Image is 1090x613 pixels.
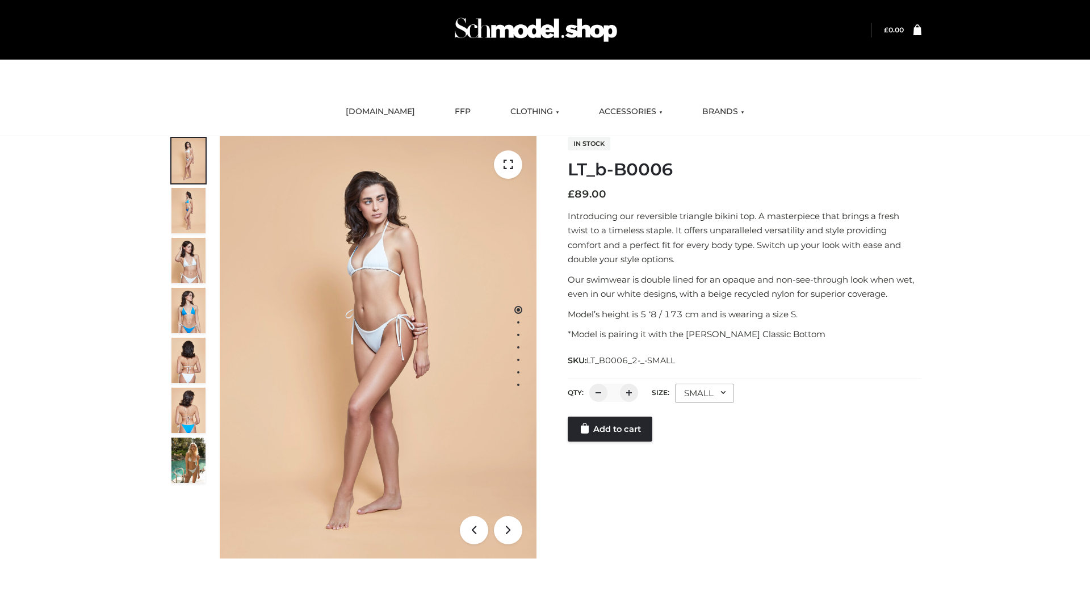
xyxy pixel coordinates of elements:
img: ArielClassicBikiniTop_CloudNine_AzureSky_OW114ECO_1 [220,136,536,559]
img: Schmodel Admin 964 [451,7,621,52]
img: ArielClassicBikiniTop_CloudNine_AzureSky_OW114ECO_8-scaled.jpg [171,388,206,433]
span: £ [884,26,888,34]
img: ArielClassicBikiniTop_CloudNine_AzureSky_OW114ECO_3-scaled.jpg [171,238,206,283]
a: ACCESSORIES [590,99,671,124]
bdi: 0.00 [884,26,904,34]
p: Our swimwear is double lined for an opaque and non-see-through look when wet, even in our white d... [568,272,921,301]
img: ArielClassicBikiniTop_CloudNine_AzureSky_OW114ECO_4-scaled.jpg [171,288,206,333]
p: Introducing our reversible triangle bikini top. A masterpiece that brings a fresh twist to a time... [568,209,921,267]
bdi: 89.00 [568,188,606,200]
a: BRANDS [694,99,753,124]
img: Arieltop_CloudNine_AzureSky2.jpg [171,438,206,483]
img: ArielClassicBikiniTop_CloudNine_AzureSky_OW114ECO_1-scaled.jpg [171,138,206,183]
div: SMALL [675,384,734,403]
a: Add to cart [568,417,652,442]
span: In stock [568,137,610,150]
img: ArielClassicBikiniTop_CloudNine_AzureSky_OW114ECO_2-scaled.jpg [171,188,206,233]
span: £ [568,188,575,200]
span: LT_B0006_2-_-SMALL [586,355,675,366]
p: *Model is pairing it with the [PERSON_NAME] Classic Bottom [568,327,921,342]
a: CLOTHING [502,99,568,124]
span: SKU: [568,354,676,367]
a: FFP [446,99,479,124]
a: [DOMAIN_NAME] [337,99,424,124]
a: £0.00 [884,26,904,34]
img: ArielClassicBikiniTop_CloudNine_AzureSky_OW114ECO_7-scaled.jpg [171,338,206,383]
label: QTY: [568,388,584,397]
h1: LT_b-B0006 [568,159,921,180]
p: Model’s height is 5 ‘8 / 173 cm and is wearing a size S. [568,307,921,322]
label: Size: [652,388,669,397]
